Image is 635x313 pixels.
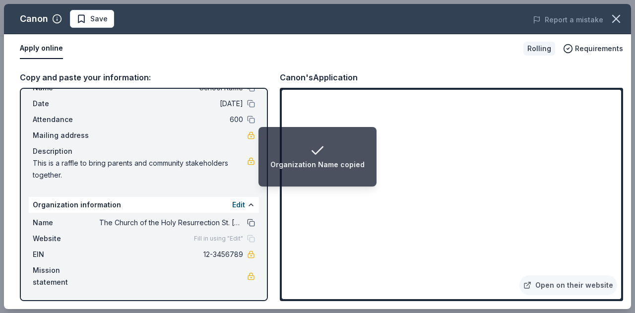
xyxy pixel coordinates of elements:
button: Save [70,10,114,28]
button: Requirements [563,43,623,55]
span: 600 [99,114,243,125]
span: Mailing address [33,129,99,141]
div: Organization information [29,197,259,213]
span: The Church of the Holy Resurrection St. [PERSON_NAME]'s Philoptochos [99,217,243,229]
span: EIN [33,249,99,260]
button: Edit [232,199,245,211]
span: Website [33,233,99,245]
div: Copy and paste your information: [20,71,268,84]
button: Apply online [20,38,63,59]
span: [DATE] [99,98,243,110]
span: Attendance [33,114,99,125]
div: Canon [20,11,48,27]
a: Open on their website [519,275,617,295]
span: Date [33,98,99,110]
div: Description [33,145,255,157]
button: Report a mistake [533,14,603,26]
span: Fill in using "Edit" [194,235,243,243]
span: Save [90,13,108,25]
span: Mission statement [33,264,99,288]
div: Rolling [523,42,555,56]
span: 12-3456789 [99,249,243,260]
span: This is a raffle to bring parents and community stakeholders together. [33,157,247,181]
span: Name [33,217,99,229]
div: Organization Name copied [270,159,365,171]
div: Canon's Application [280,71,358,84]
span: Requirements [575,43,623,55]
